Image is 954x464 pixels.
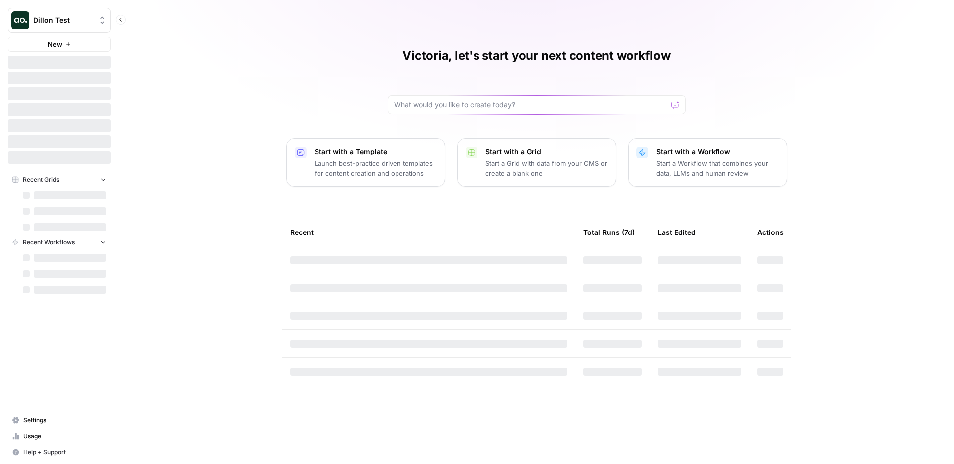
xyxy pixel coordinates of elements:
h1: Victoria, let's start your next content workflow [402,48,670,64]
span: New [48,39,62,49]
button: New [8,37,111,52]
div: Actions [757,219,784,246]
span: Settings [23,416,106,425]
button: Recent Workflows [8,235,111,250]
button: Help + Support [8,444,111,460]
p: Start with a Grid [485,147,608,156]
span: Dillon Test [33,15,93,25]
button: Start with a GridStart a Grid with data from your CMS or create a blank one [457,138,616,187]
button: Workspace: Dillon Test [8,8,111,33]
input: What would you like to create today? [394,100,667,110]
img: Dillon Test Logo [11,11,29,29]
p: Start with a Workflow [656,147,779,156]
a: Settings [8,412,111,428]
p: Launch best-practice driven templates for content creation and operations [315,158,437,178]
div: Total Runs (7d) [583,219,635,246]
span: Recent Workflows [23,238,75,247]
p: Start with a Template [315,147,437,156]
button: Recent Grids [8,172,111,187]
a: Usage [8,428,111,444]
div: Last Edited [658,219,696,246]
button: Start with a TemplateLaunch best-practice driven templates for content creation and operations [286,138,445,187]
p: Start a Workflow that combines your data, LLMs and human review [656,158,779,178]
span: Usage [23,432,106,441]
div: Recent [290,219,567,246]
button: Start with a WorkflowStart a Workflow that combines your data, LLMs and human review [628,138,787,187]
p: Start a Grid with data from your CMS or create a blank one [485,158,608,178]
span: Help + Support [23,448,106,457]
span: Recent Grids [23,175,59,184]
